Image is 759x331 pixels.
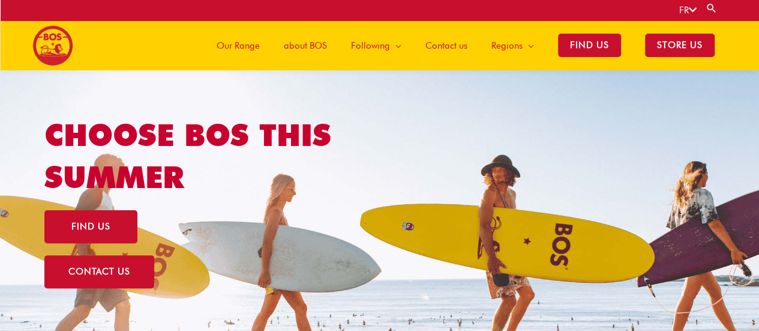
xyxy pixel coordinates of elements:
a: Following [339,20,413,70]
a: Regions [479,20,546,70]
font: store us [657,40,703,50]
a: contact us [44,255,154,288]
font: about BOS [284,40,327,51]
font: FR [679,5,689,16]
a: about BOS [272,20,339,70]
nav: Site Navigation [196,20,727,70]
a: Contact us [413,20,479,70]
a: FIND US [546,20,633,70]
font: Our Range [217,40,260,51]
font: FIND US [570,40,609,50]
font: Following [351,40,390,51]
a: store us [633,20,727,70]
font: find us [71,221,110,232]
font: Contact us [425,40,467,51]
font: Regions [491,40,523,51]
a: find us [44,210,137,243]
a: FR [679,5,697,16]
font: contact us [68,266,130,277]
img: BOS logo finals-200px [32,25,73,66]
a: Our Range [205,20,272,70]
a: Search button [706,2,718,14]
font: Choose BOS this summer [44,117,331,195]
